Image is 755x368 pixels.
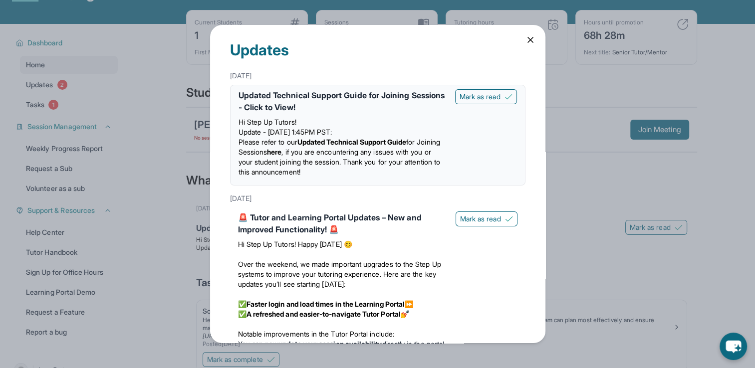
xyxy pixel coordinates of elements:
[238,340,279,348] span: You can now
[239,148,441,176] span: , if you are encountering any issues with you or your student joining the session. Thank you for ...
[238,211,448,235] div: 🚨 Tutor and Learning Portal Updates – New and Improved Functionality! 🚨
[238,330,394,338] span: Notable improvements in the Tutor Portal include:
[278,340,382,348] strong: update your session availability
[267,148,281,156] a: here
[230,25,525,67] div: Updates
[238,310,247,318] span: ✅
[230,67,525,85] div: [DATE]
[239,128,332,136] span: Update - [DATE] 1:45PM PST:
[405,300,413,308] span: ⏩
[460,92,501,102] span: Mark as read
[456,211,517,226] button: Mark as read
[460,214,501,224] span: Mark as read
[239,89,447,113] div: Updated Technical Support Guide for Joining Sessions - Click to View!
[239,138,297,146] span: Please refer to our
[455,89,517,104] button: Mark as read
[239,118,296,126] span: Hi Step Up Tutors!
[401,310,409,318] span: 💅
[238,260,441,288] span: Over the weekend, we made important upgrades to the Step Up systems to improve your tutoring expe...
[247,310,401,318] strong: A refreshed and easier-to-navigate Tutor Portal
[238,300,247,308] span: ✅
[238,240,352,248] span: Hi Step Up Tutors! Happy [DATE] 😊
[230,189,525,207] div: [DATE]
[297,138,406,146] strong: Updated Technical Support Guide
[505,215,513,223] img: Mark as read
[720,333,747,360] button: chat-button
[247,300,405,308] strong: Faster login and load times in the Learning Portal
[504,93,512,101] img: Mark as read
